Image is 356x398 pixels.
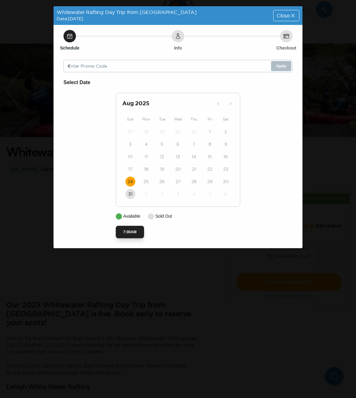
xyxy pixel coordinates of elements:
button: 22 [205,164,215,174]
button: 29 [205,177,215,187]
time: 7 [193,141,195,147]
time: 5 [161,141,163,147]
button: 31 [125,189,135,199]
button: 5 [205,189,215,199]
h2: Aug 2025 [122,99,213,108]
time: 29 [207,178,213,185]
button: 26 [157,177,167,187]
button: 18 [141,164,151,174]
button: 1 [141,189,151,199]
time: 20 [175,166,181,172]
button: 6 [221,189,231,199]
time: 9 [224,141,227,147]
time: 4 [193,191,195,197]
div: Tue [154,116,170,123]
div: Sat [218,116,234,123]
button: 11 [141,152,151,162]
time: 27 [128,129,133,135]
button: 23 [221,164,231,174]
time: 27 [176,178,180,185]
time: 5 [208,191,211,197]
button: 4 [189,189,199,199]
time: 1 [209,129,211,135]
button: 27 [125,127,135,137]
time: 2 [161,191,163,197]
button: 10 [125,152,135,162]
button: 25 [141,177,151,187]
div: Thu [186,116,202,123]
button: 14 [189,152,199,162]
p: Sold Out [155,213,172,220]
time: 28 [143,129,149,135]
time: 11 [145,154,148,160]
time: 2 [224,129,227,135]
time: 10 [128,154,133,160]
span: Whitewater Rafting Day Trip from [GEOGRAPHIC_DATA] [57,9,197,15]
button: 28 [141,127,151,137]
button: 28 [189,177,199,187]
time: 19 [160,166,164,172]
time: 15 [208,154,212,160]
div: Mon [138,116,154,123]
button: 13 [173,152,183,162]
p: Available [123,213,140,220]
time: 28 [191,178,197,185]
time: 13 [176,154,180,160]
div: Fri [202,116,218,123]
time: 8 [208,141,211,147]
button: 2 [221,127,231,137]
button: 7 [189,139,199,149]
time: 21 [192,166,196,172]
button: 27 [173,177,183,187]
button: 30 [173,127,183,137]
time: 22 [207,166,212,172]
button: 24 [125,177,135,187]
time: 3 [129,141,132,147]
time: 23 [223,166,228,172]
time: 31 [128,191,133,197]
h6: Schedule [60,45,79,51]
button: 12 [157,152,167,162]
span: Close [277,13,290,18]
time: 12 [160,154,164,160]
time: 17 [128,166,132,172]
time: 30 [175,129,181,135]
time: 6 [176,141,179,147]
button: 4 [141,139,151,149]
h6: Checkout [276,45,296,51]
button: 7:00AM [116,226,144,238]
button: 16 [221,152,231,162]
time: 29 [159,129,165,135]
button: 3 [125,139,135,149]
time: 3 [176,191,179,197]
time: 25 [143,178,149,185]
time: 30 [223,178,229,185]
time: 4 [145,141,148,147]
button: 19 [157,164,167,174]
button: 21 [189,164,199,174]
time: 1 [145,191,147,197]
button: 30 [221,177,231,187]
button: 17 [125,164,135,174]
time: 26 [159,178,165,185]
button: 9 [221,139,231,149]
button: 29 [157,127,167,137]
button: 8 [205,139,215,149]
time: 14 [192,154,196,160]
button: 15 [205,152,215,162]
h6: Info [174,45,182,51]
button: 20 [173,164,183,174]
button: 6 [173,139,183,149]
button: 5 [157,139,167,149]
span: Date: [DATE] [57,16,83,21]
h6: Select Date [63,78,293,87]
button: 3 [173,189,183,199]
time: 31 [192,129,196,135]
time: 18 [144,166,148,172]
time: 6 [224,191,227,197]
time: 24 [128,178,133,185]
button: 31 [189,127,199,137]
button: 1 [205,127,215,137]
div: Sun [122,116,138,123]
time: 16 [223,154,228,160]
